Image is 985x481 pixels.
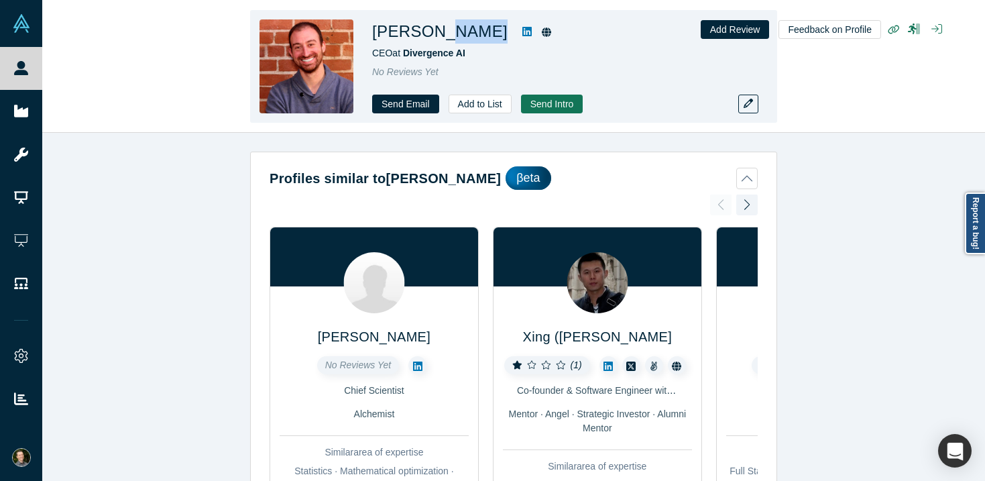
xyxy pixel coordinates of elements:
[503,407,692,435] div: Mentor · Angel · Strategic Investor · Alumni Mentor
[571,360,582,370] i: ( 1 )
[726,407,915,421] div: Alchemist · Customer
[12,14,31,33] img: Alchemist Vault Logo
[344,385,404,396] span: Chief Scientist
[503,460,692,474] div: Similar area of expertise
[567,252,628,313] img: Xing (Xingheng) Wang's Profile Image
[523,329,672,344] a: Xing ([PERSON_NAME]
[270,168,501,189] h2: Profiles similar to [PERSON_NAME]
[12,448,31,467] img: Ido Sarig's Account
[259,19,353,113] img: Gustavo Navarro's Profile Image
[506,166,551,190] div: βeta
[343,252,404,313] img: Diogo Braganca's Profile Image
[965,193,985,254] a: Report a bug!
[372,95,439,113] a: Send Email
[730,466,911,476] span: Full Stack Development · Machine Learning
[726,445,915,460] div: Similar area of expertise
[372,19,508,44] h1: [PERSON_NAME]
[449,95,512,113] button: Add to List
[372,66,439,77] span: No Reviews Yet
[521,95,583,113] button: Send Intro
[318,329,430,344] a: [PERSON_NAME]
[280,445,469,460] div: Similar area of expertise
[280,407,469,421] div: Alchemist
[325,360,392,370] span: No Reviews Yet
[701,20,770,39] button: Add Review
[403,48,465,58] a: Divergence AI
[270,166,758,190] button: Profiles similar to[PERSON_NAME]βeta
[778,20,881,39] button: Feedback on Profile
[372,48,465,58] span: CEO at
[517,385,880,396] span: Co-founder & Software Engineer with extensive product/team management experience.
